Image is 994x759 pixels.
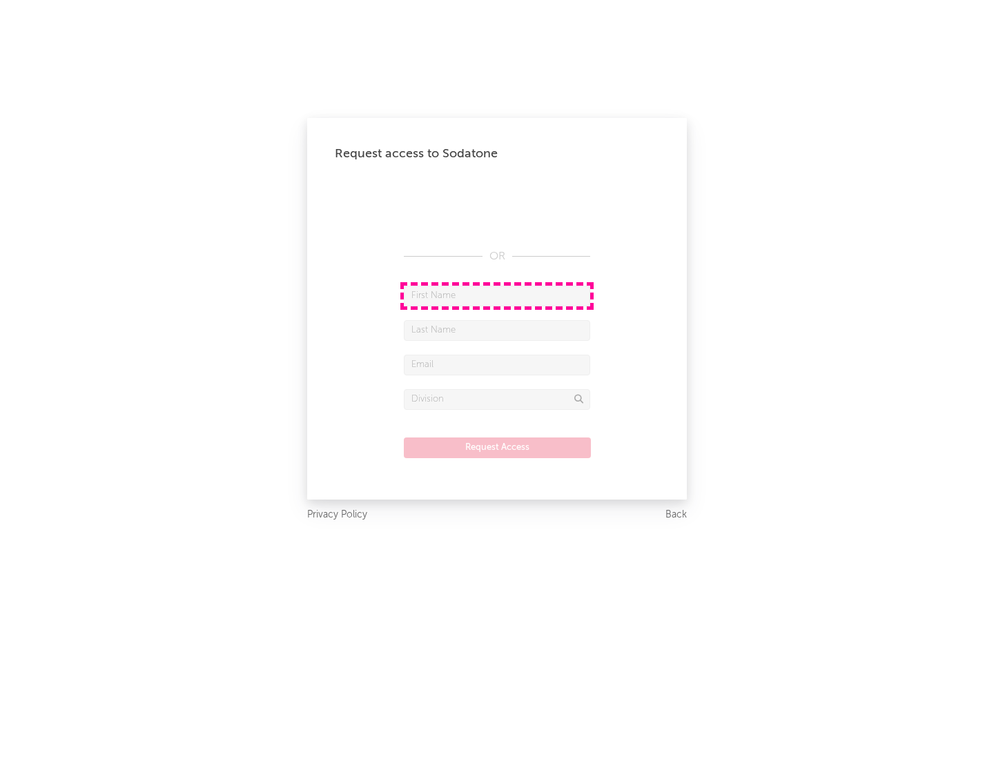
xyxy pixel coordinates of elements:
[335,146,659,162] div: Request access to Sodatone
[404,286,590,306] input: First Name
[404,320,590,341] input: Last Name
[307,506,367,524] a: Privacy Policy
[404,355,590,375] input: Email
[404,437,591,458] button: Request Access
[665,506,687,524] a: Back
[404,389,590,410] input: Division
[404,248,590,265] div: OR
